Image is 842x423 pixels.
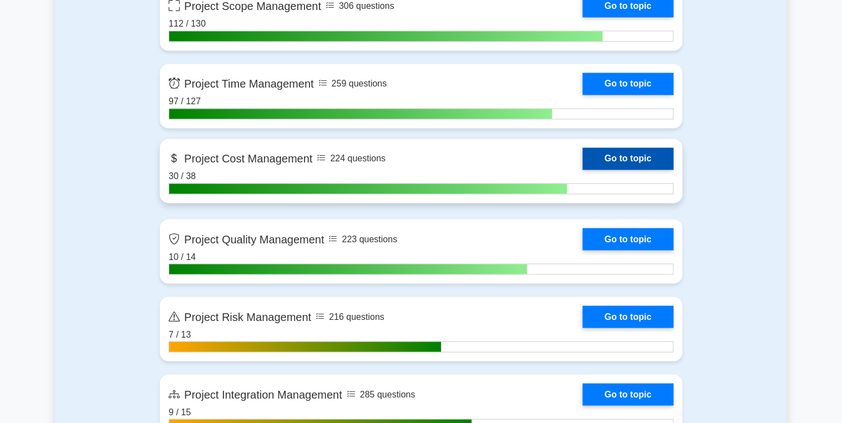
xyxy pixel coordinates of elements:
[582,383,673,405] a: Go to topic
[582,305,673,328] a: Go to topic
[582,73,673,95] a: Go to topic
[582,228,673,250] a: Go to topic
[582,147,673,170] a: Go to topic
